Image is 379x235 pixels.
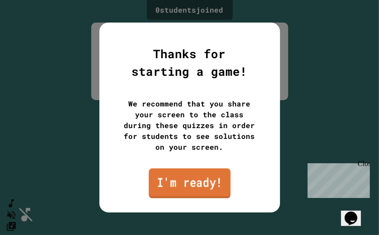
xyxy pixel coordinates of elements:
div: Thanks for starting a game! [122,45,257,80]
iframe: chat widget [341,199,370,226]
iframe: chat widget [304,160,370,198]
a: I'm ready! [149,168,230,198]
div: We recommend that you share your screen to the class during these quizzes in order for students t... [122,98,257,152]
div: Chat with us now!Close [4,4,62,57]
